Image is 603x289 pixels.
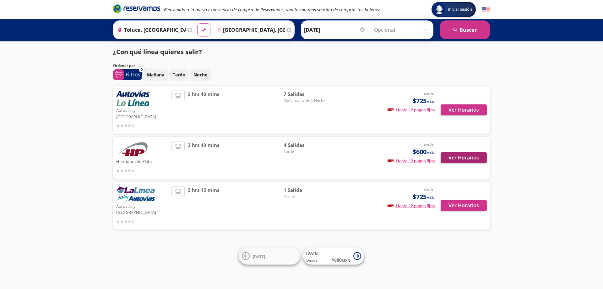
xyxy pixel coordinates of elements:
[190,69,211,81] button: Noche
[193,71,207,78] p: Noche
[163,7,380,13] em: ¡Bienvenido a la nueva experiencia de compra de Reservamos, una forma más sencilla de comprar tus...
[113,63,135,69] p: Ordenar por
[441,200,487,211] button: Ver Horarios
[445,6,475,13] span: Iniciar sesión
[440,20,490,39] button: Buscar
[113,69,142,80] button: 0Filtros
[126,71,140,78] p: Filtros
[116,142,148,157] img: Herradura de Plata
[441,104,487,115] button: Ver Horarios
[147,71,164,78] p: Mañana
[284,98,328,103] span: Mañana, Tarde y Noche
[115,22,186,38] input: Buscar Origen
[424,186,435,192] em: desde:
[214,22,285,38] input: Buscar Destino
[426,195,435,200] small: MXN
[388,158,435,164] span: Hasta 12 pagos fijos
[426,99,435,104] small: MXN
[116,106,168,120] p: Autovías y [GEOGRAPHIC_DATA]
[284,149,328,154] span: Tarde
[388,107,435,113] span: Hasta 12 pagos fijos
[284,91,328,98] span: 7 Salidas
[441,152,487,163] button: Ver Horarios
[116,157,168,165] p: Herradura de Plata
[113,47,202,57] p: ¿Con qué línea quieres salir?
[116,186,155,202] img: Autovías y La Línea
[424,91,435,96] em: desde:
[413,192,435,202] span: $725
[332,257,350,263] span: $ 600
[113,4,160,13] i: Brand Logo
[413,96,435,106] span: $725
[304,22,366,38] input: Elegir Fecha
[144,69,168,81] button: Mañana
[116,202,168,216] p: Autovías y [GEOGRAPHIC_DATA]
[188,186,219,225] span: 3 hrs 15 mins
[303,247,364,265] button: [DATE]Desde:$600MXN
[169,69,188,81] button: Tarde
[388,203,435,208] span: Hasta 12 pagos fijos
[188,142,219,174] span: 3 hrs 40 mins
[306,258,318,263] span: Desde:
[239,247,300,265] button: [DATE]
[253,254,265,259] span: [DATE]
[374,22,430,38] input: Opcional
[141,67,143,72] span: 0
[116,91,149,106] img: Autovías y La Línea
[284,142,328,149] span: 4 Salidas
[173,71,185,78] p: Tarde
[426,150,435,155] small: MXN
[424,142,435,147] em: desde:
[188,91,219,129] span: 3 hrs 40 mins
[113,4,160,15] a: Brand Logo
[306,251,318,256] span: [DATE]
[482,6,490,14] button: English
[284,186,328,194] span: 1 Salida
[284,193,328,199] span: Noche
[413,147,435,157] span: $600
[342,258,350,263] small: MXN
